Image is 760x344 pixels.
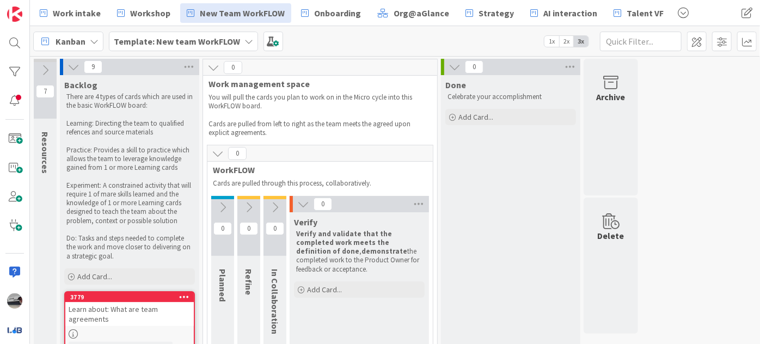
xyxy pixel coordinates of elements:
p: Experiment: A constrained activity that will require 1 of mare skills learned and the knowledge o... [66,181,193,225]
span: Backlog [64,79,97,90]
span: 0 [228,147,247,160]
span: Work intake [53,7,101,20]
p: Celebrate your accomplishment [448,93,574,101]
a: Strategy [459,3,520,23]
span: Verify [294,217,317,228]
span: Planned [217,269,228,302]
span: 0 [240,222,258,235]
span: AI interaction [543,7,597,20]
p: Cards are pulled through this process, collaboratively. [213,179,427,188]
span: Add Card... [458,112,493,122]
div: Archive [597,90,626,103]
div: Delete [598,229,624,242]
div: 3779Learn about: What are team agreements [65,292,194,326]
span: Org@aGlance [394,7,449,20]
img: jB [7,293,22,309]
a: Workshop [111,3,177,23]
span: 2x [559,36,574,47]
a: Org@aGlance [371,3,456,23]
div: Learn about: What are team agreements [65,302,194,326]
span: 7 [36,85,54,98]
span: 0 [465,60,483,73]
span: WorkFLOW [213,164,419,175]
img: Visit kanbanzone.com [7,7,22,22]
span: Kanban [56,35,85,48]
strong: Verify and validate that the completed work meets the definition of done [296,229,394,256]
span: Add Card... [307,285,342,294]
a: AI interaction [524,3,604,23]
p: , the completed work to the Product Owner for feedback or acceptance. [296,230,422,274]
span: 0 [314,198,332,211]
a: Onboarding [295,3,367,23]
img: avatar [7,322,22,337]
div: 3779 [70,293,194,301]
b: Template: New team WorkFLOW [114,36,240,47]
span: In Collaboration [269,269,280,334]
span: 0 [224,61,242,74]
p: You will pull the cards you plan to work on in the Micro cycle into this WorkFLOW board. [209,93,432,111]
input: Quick Filter... [600,32,682,51]
strong: demonstrate [361,247,407,256]
div: 3779 [65,292,194,302]
span: 9 [84,60,102,73]
span: Refine [243,269,254,295]
p: There are 4 types of cards which are used in the basic WorkFLOW board: [66,93,193,110]
p: Cards are pulled from left to right as the team meets the agreed upon explicit agreements. [209,120,432,138]
p: Do: Tasks and steps needed to complete the work and move closer to delivering on a strategic goal. [66,234,193,261]
span: 1x [544,36,559,47]
span: Resources [40,132,51,174]
span: Workshop [130,7,170,20]
span: 0 [266,222,284,235]
p: Learning: Directing the team to qualified refences and source materials [66,119,193,137]
span: Talent VF [627,7,664,20]
span: 3x [574,36,589,47]
span: 0 [213,222,232,235]
span: Add Card... [77,272,112,281]
span: Done [445,79,466,90]
span: New Team WorkFLOW [200,7,285,20]
a: New Team WorkFLOW [180,3,291,23]
a: Work intake [33,3,107,23]
span: Strategy [479,7,514,20]
a: Talent VF [607,3,670,23]
p: Practice: Provides a skill to practice which allows the team to leverage knowledge gained from 1 ... [66,146,193,173]
span: Work management space [209,78,424,89]
span: Onboarding [314,7,361,20]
